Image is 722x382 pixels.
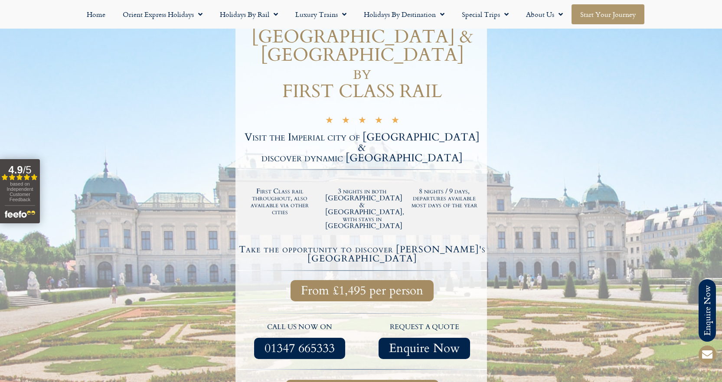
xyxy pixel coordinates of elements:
[572,4,644,24] a: Start your Journey
[379,338,470,359] a: Enquire Now
[389,343,460,354] span: Enquire Now
[254,338,345,359] a: 01347 665333
[342,116,350,126] i: ★
[238,132,487,163] h2: Visit the Imperial city of [GEOGRAPHIC_DATA] & discover dynamic [GEOGRAPHIC_DATA]
[78,4,114,24] a: Home
[242,322,358,333] p: call us now on
[238,28,487,101] h1: [GEOGRAPHIC_DATA] & [GEOGRAPHIC_DATA] by FIRST CLASS RAIL
[366,322,483,333] p: request a quote
[291,280,434,301] a: From £1,495 per person
[325,115,399,126] div: 5/5
[517,4,572,24] a: About Us
[114,4,211,24] a: Orient Express Holidays
[265,343,335,354] span: 01347 665333
[287,4,355,24] a: Luxury Trains
[301,285,423,296] span: From £1,495 per person
[211,4,287,24] a: Holidays by Rail
[4,4,718,24] nav: Menu
[358,116,366,126] i: ★
[243,188,317,215] h2: First Class rail throughout, also available via other cities
[325,116,333,126] i: ★
[239,245,486,263] h4: Take the opportunity to discover [PERSON_NAME]'s [GEOGRAPHIC_DATA]
[453,4,517,24] a: Special Trips
[391,116,399,126] i: ★
[375,116,383,126] i: ★
[355,4,453,24] a: Holidays by Destination
[325,188,399,229] h2: 3 nights in both [GEOGRAPHIC_DATA] & [GEOGRAPHIC_DATA], with stays in [GEOGRAPHIC_DATA]
[408,188,481,209] h2: 8 nights / 9 days, departures available most days of the year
